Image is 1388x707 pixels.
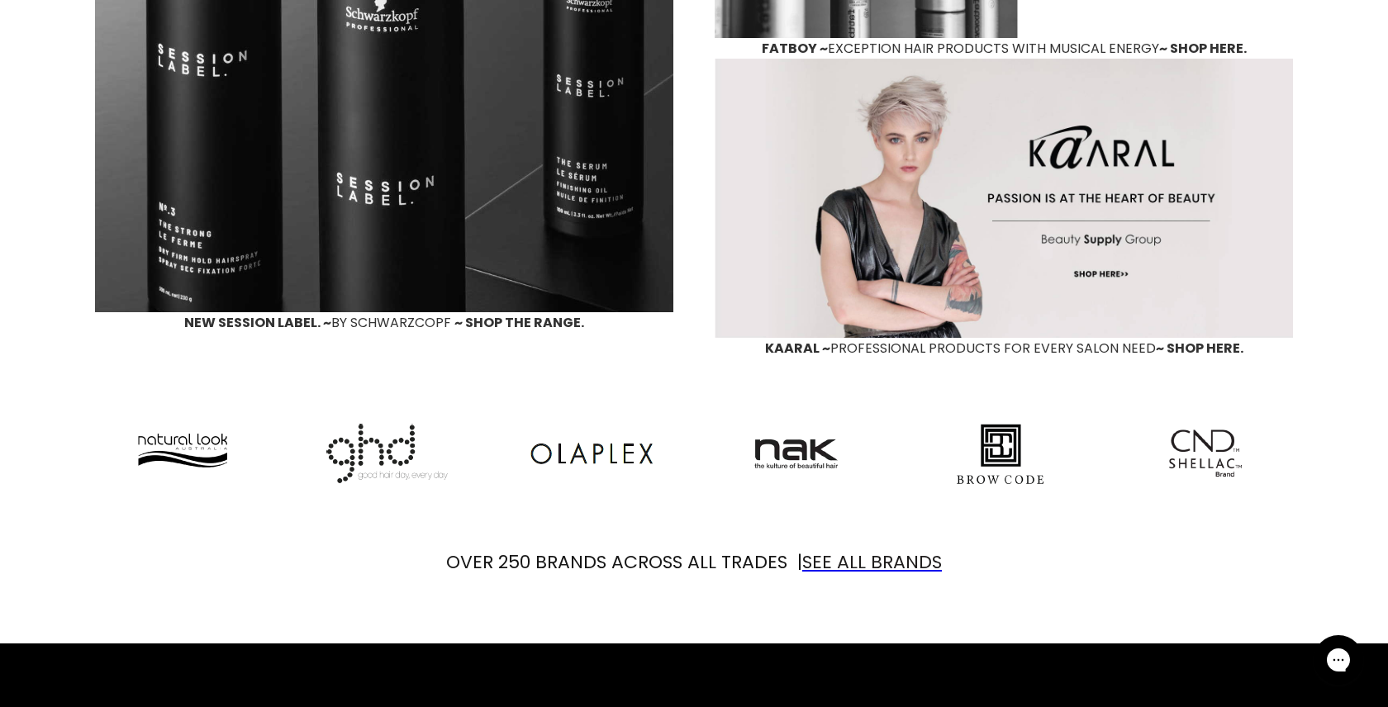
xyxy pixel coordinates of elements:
[1156,339,1164,358] span: ~
[1167,339,1243,358] span: SHOP HERE.
[765,339,830,358] span: KAARAL ~
[802,549,942,575] a: SEE ALL BRANDS
[446,549,802,575] font: OVER 250 BRANDS ACROSS ALL TRADES |
[765,339,1156,358] span: PROFESSIONAL PRODUCTS FOR EVERY SALON NEED
[762,39,828,58] span: FATBOY ~
[1170,39,1247,58] span: SHOP HERE.
[1305,629,1371,690] iframe: Gorgias live chat messenger
[465,313,584,332] span: SHOP THE RANGE.
[762,39,1159,58] span: EXCEPTION HAIR PRODUCTS WITH MUSICAL ENERGY
[184,313,451,332] span: BY SCHWARZCOPF
[1159,39,1167,58] span: ~
[184,313,331,332] span: NEW SESSION LABEL. ~
[454,313,463,332] span: ~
